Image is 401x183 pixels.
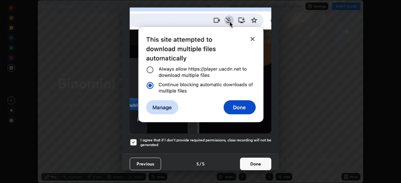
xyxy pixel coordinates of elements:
h4: / [200,160,201,167]
h4: 5 [196,160,199,167]
h4: 5 [202,160,205,167]
button: Previous [130,158,161,170]
h5: I agree that if I don't provide required permissions, class recording will not be generated [140,138,271,147]
button: Done [240,158,271,170]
